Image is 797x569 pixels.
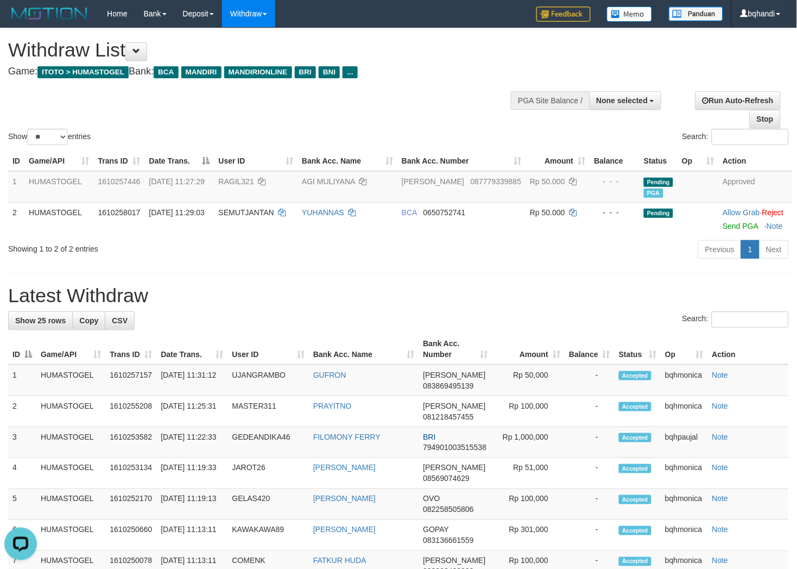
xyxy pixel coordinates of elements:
[661,365,708,396] td: bqhmonica
[156,489,227,520] td: [DATE] 11:19:13
[156,334,227,365] th: Date Trans.: activate to sort column ascending
[36,520,105,551] td: HUMASTOGEL
[302,208,344,217] a: YUHANNAS
[105,520,156,551] td: 1610250660
[8,427,36,458] td: 3
[105,311,135,330] a: CSV
[423,495,440,503] span: OVO
[423,402,485,410] span: [PERSON_NAME]
[565,396,615,427] td: -
[156,458,227,489] td: [DATE] 11:19:33
[8,458,36,489] td: 4
[309,334,419,365] th: Bank Acc. Name: activate to sort column ascending
[313,464,376,472] a: [PERSON_NAME]
[98,177,141,186] span: 1610257446
[619,557,651,566] span: Accepted
[302,177,355,186] a: AGI MULIYANA
[313,495,376,503] a: [PERSON_NAME]
[105,334,156,365] th: Trans ID: activate to sort column ascending
[597,96,648,105] span: None selected
[530,177,565,186] span: Rp 50.000
[313,526,376,534] a: [PERSON_NAME]
[313,433,381,441] a: FILOMONY FERRY
[8,520,36,551] td: 6
[695,91,781,110] a: Run Auto-Refresh
[295,66,316,78] span: BRI
[419,334,492,365] th: Bank Acc. Number: activate to sort column ascending
[644,178,673,187] span: Pending
[423,505,473,514] span: Copy 082258505806 to clipboard
[27,129,68,145] select: Showentries
[741,240,760,259] a: 1
[471,177,521,186] span: Copy 087779339885 to clipboard
[228,427,309,458] td: GEDEANDIKA46
[492,365,565,396] td: Rp 50,000
[144,151,214,171] th: Date Trans.: activate to sort column descending
[8,5,91,22] img: MOTION_logo.png
[343,66,357,78] span: ...
[228,334,309,365] th: User ID: activate to sort column ascending
[37,66,129,78] span: ITOTO > HUMASTOGEL
[423,557,485,565] span: [PERSON_NAME]
[105,396,156,427] td: 1610255208
[105,489,156,520] td: 1610252170
[526,151,590,171] th: Amount: activate to sort column ascending
[712,311,789,328] input: Search:
[397,151,526,171] th: Bank Acc. Number: activate to sort column ascending
[682,129,789,145] label: Search:
[15,316,66,325] span: Show 25 rows
[94,151,145,171] th: Trans ID: activate to sort column ascending
[423,371,485,379] span: [PERSON_NAME]
[156,427,227,458] td: [DATE] 11:22:33
[79,316,98,325] span: Copy
[313,557,366,565] a: FATKUR HUDA
[723,222,758,230] a: Send PGA
[594,207,635,218] div: - - -
[723,208,760,217] a: Allow Grab
[313,402,352,410] a: PRAYITNO
[750,110,781,128] a: Stop
[8,285,789,307] h1: Latest Withdraw
[112,316,128,325] span: CSV
[759,240,789,259] a: Next
[619,433,651,442] span: Accepted
[36,489,105,520] td: HUMASTOGEL
[149,208,204,217] span: [DATE] 11:29:03
[492,396,565,427] td: Rp 100,000
[8,151,24,171] th: ID
[8,202,24,236] td: 2
[72,311,105,330] a: Copy
[24,202,94,236] td: HUMASTOGEL
[219,177,254,186] span: RAGIL321
[661,489,708,520] td: bqhmonica
[8,334,36,365] th: ID: activate to sort column descending
[712,129,789,145] input: Search:
[228,458,309,489] td: JAROT26
[8,489,36,520] td: 5
[423,464,485,472] span: [PERSON_NAME]
[423,412,473,421] span: Copy 081218457455 to clipboard
[594,176,635,187] div: - - -
[565,334,615,365] th: Balance: activate to sort column ascending
[619,526,651,535] span: Accepted
[423,474,470,483] span: Copy 08569074629 to clipboard
[402,208,417,217] span: BCA
[661,458,708,489] td: bqhmonica
[492,520,565,551] td: Rp 301,000
[619,464,651,473] span: Accepted
[4,4,37,37] button: Open LiveChat chat widget
[8,239,324,254] div: Showing 1 to 2 of 2 entries
[219,208,274,217] span: SEMUTJANTAN
[8,39,521,61] h1: Withdraw List
[105,458,156,489] td: 1610253134
[590,151,640,171] th: Balance
[8,171,24,203] td: 1
[228,520,309,551] td: KAWAKAWA89
[492,489,565,520] td: Rp 100,000
[712,371,729,379] a: Note
[319,66,340,78] span: BNI
[228,489,309,520] td: GELAS420
[669,7,723,21] img: panduan.png
[712,526,729,534] a: Note
[228,365,309,396] td: UJANGRAMBO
